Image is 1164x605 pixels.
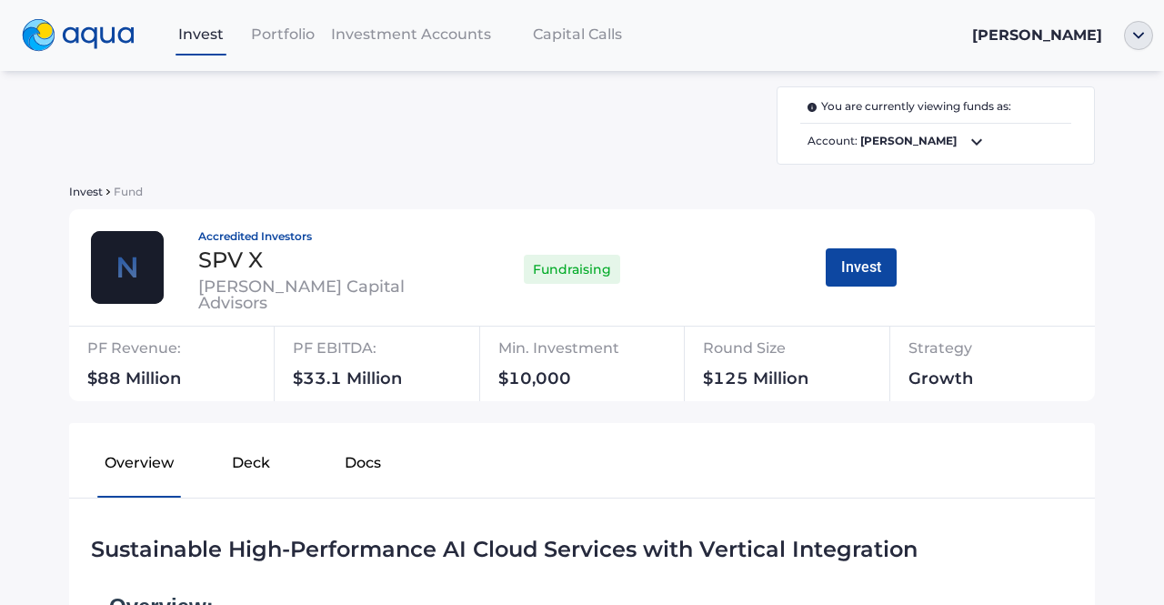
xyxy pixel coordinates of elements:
img: ellipse [1124,21,1153,50]
div: [PERSON_NAME] Capital Advisors [198,278,444,311]
a: Portfolio [242,15,324,53]
span: Portfolio [251,25,315,43]
span: Fund [114,185,143,198]
div: Round Size [703,334,904,370]
span: You are currently viewing funds as: [808,98,1011,116]
div: Accredited Investors [198,231,444,242]
div: PF Revenue: [87,334,288,370]
div: Sustainable High-Performance AI Cloud Services with Vertical Integration [91,535,1073,564]
div: $125 Million [703,370,904,394]
span: [PERSON_NAME] [972,26,1102,44]
img: sidearrow [106,189,110,195]
img: logo [22,19,135,52]
a: Investment Accounts [324,15,498,53]
div: Growth [908,370,1066,394]
img: thamesville [91,231,164,304]
div: $88 Million [87,370,288,394]
a: logo [11,15,160,56]
b: [PERSON_NAME] [860,134,957,147]
div: Strategy [908,334,1066,370]
a: Capital Calls [498,15,657,53]
span: Investment Accounts [331,25,491,43]
div: $33.1 Million [293,370,494,394]
button: Deck [196,438,307,496]
a: Fund [110,182,143,199]
span: Invest [69,185,103,198]
button: Invest [826,248,897,287]
div: $10,000 [498,370,699,394]
span: Invest [178,25,224,43]
button: Docs [306,438,418,496]
button: Overview [84,438,196,496]
span: Account: [800,131,1071,153]
img: i.svg [808,103,821,112]
span: Capital Calls [533,25,622,43]
a: Invest [160,15,242,53]
div: SPV X [198,249,444,271]
div: PF EBITDA: [293,334,494,370]
div: Fundraising [524,250,620,288]
div: Min. Investment [498,334,699,370]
